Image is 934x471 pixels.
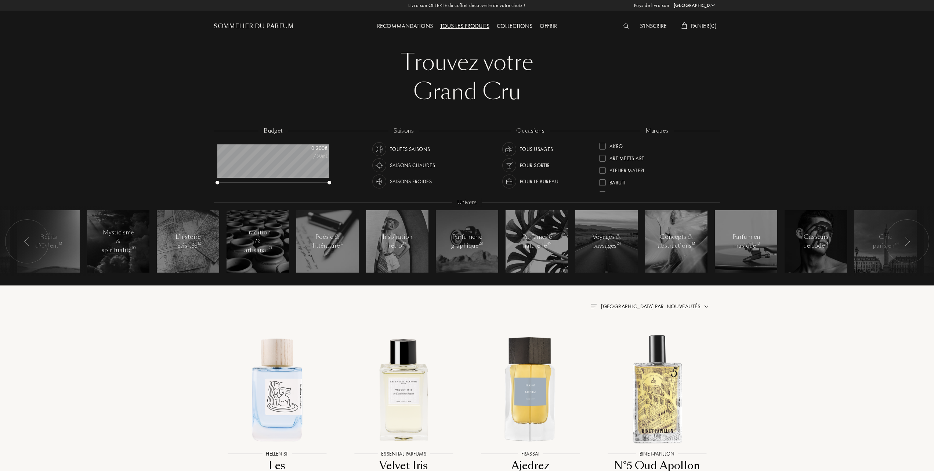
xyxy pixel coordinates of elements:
[102,228,135,255] div: Mysticisme & spiritualité
[634,2,672,9] span: Pays de livraison :
[493,22,536,31] div: Collections
[390,175,432,188] div: Saisons froides
[692,241,695,246] span: 13
[382,233,413,250] div: Inspiration rétro
[473,332,587,446] img: Ajedrez Frassai
[536,22,561,30] a: Offrir
[173,233,204,250] div: L'histoire revisitée
[520,175,558,188] div: Pour le bureau
[547,241,551,246] span: 49
[601,303,700,310] span: [GEOGRAPHIC_DATA] par : Nouveautés
[374,176,384,187] img: usage_season_cold_white.svg
[373,22,437,31] div: Recommandations
[340,241,343,246] span: 15
[437,22,493,30] a: Tous les produits
[347,332,461,446] img: Velvet Iris Essential Parfums
[691,22,717,30] span: Panier ( 0 )
[636,22,670,30] a: S'inscrire
[291,152,327,160] div: /50mL
[402,241,406,246] span: 37
[623,24,629,29] img: search_icn_white.svg
[390,142,430,156] div: Toutes saisons
[609,140,623,150] div: Akro
[312,233,343,250] div: Poésie & littérature
[681,22,687,29] img: cart_white.svg
[617,241,621,246] span: 24
[493,22,536,30] a: Collections
[198,241,201,246] span: 12
[219,48,715,77] div: Trouvez votre
[219,77,715,107] div: Grand Cru
[504,176,514,187] img: usage_occasion_work_white.svg
[511,127,550,135] div: occasions
[904,237,910,246] img: arr_left.svg
[800,233,832,250] div: Casseurs de code
[521,233,553,250] div: Parfumerie naturelle
[504,160,514,170] img: usage_occasion_party_white.svg
[640,127,673,135] div: marques
[609,176,626,186] div: Baruti
[825,241,829,246] span: 14
[269,245,272,251] span: 71
[390,158,435,172] div: Saisons chaudes
[242,228,274,255] div: Tradition & artisanat
[710,3,716,8] img: arrow_w.png
[504,144,514,154] img: usage_occasion_all_white.svg
[479,241,483,246] span: 23
[291,144,327,152] div: 0 - 200 €
[214,22,294,31] a: Sommelier du Parfum
[591,304,597,308] img: filter_by.png
[731,233,762,250] div: Parfum en musique
[520,158,550,172] div: Pour sortir
[373,22,437,30] a: Recommandations
[220,332,334,446] img: Les Dieux aux Bains Hellenist
[658,233,695,250] div: Concepts & abstractions
[451,233,483,250] div: Parfumerie graphique
[388,127,419,135] div: saisons
[24,237,30,246] img: arr_left.svg
[609,152,644,162] div: Art Meets Art
[536,22,561,31] div: Offrir
[609,188,646,198] div: Binet-Papillon
[452,198,482,207] div: Univers
[258,127,288,135] div: budget
[591,233,622,250] div: Voyages & paysages
[374,160,384,170] img: usage_season_hot_white.svg
[437,22,493,31] div: Tous les produits
[132,245,135,251] span: 10
[703,303,709,309] img: arrow.png
[600,332,714,446] img: N°5 Oud Apollon Binet-Papillon
[520,142,553,156] div: Tous usages
[374,144,384,154] img: usage_season_average_white.svg
[756,241,760,246] span: 18
[609,164,644,174] div: Atelier Materi
[636,22,670,31] div: S'inscrire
